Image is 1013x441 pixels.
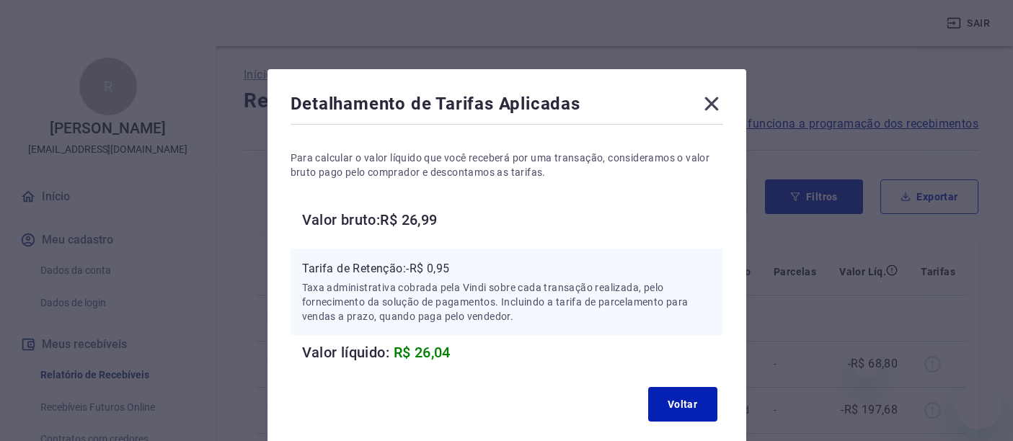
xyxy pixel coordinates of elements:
p: Tarifa de Retenção: -R$ 0,95 [302,260,712,277]
div: Detalhamento de Tarifas Aplicadas [291,92,723,121]
h6: Valor líquido: [302,341,723,364]
button: Voltar [648,387,717,422]
span: R$ 26,04 [394,344,451,361]
p: Taxa administrativa cobrada pela Vindi sobre cada transação realizada, pelo fornecimento da soluç... [302,280,712,324]
iframe: Fechar mensagem [852,349,881,378]
p: Para calcular o valor líquido que você receberá por uma transação, consideramos o valor bruto pag... [291,151,723,179]
iframe: Botão para abrir a janela de mensagens [955,383,1001,429]
h6: Valor bruto: R$ 26,99 [302,208,723,231]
